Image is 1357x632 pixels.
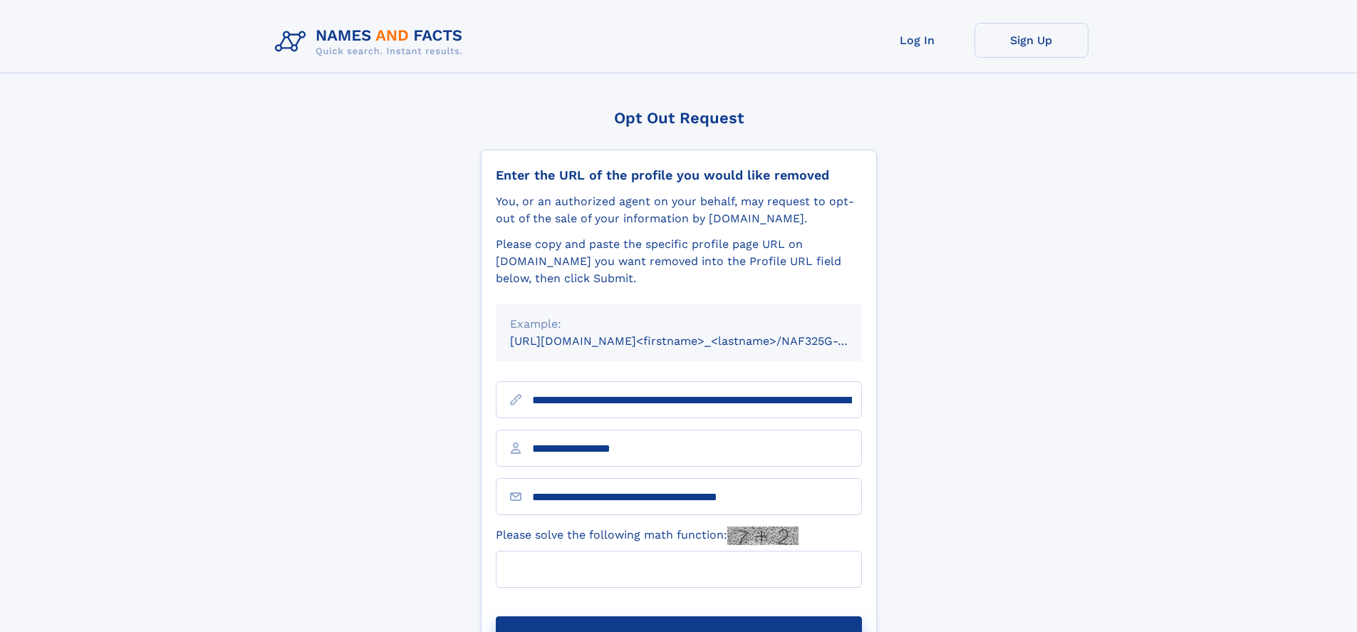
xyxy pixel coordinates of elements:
[496,527,799,545] label: Please solve the following math function:
[481,109,877,127] div: Opt Out Request
[510,316,848,333] div: Example:
[496,193,862,227] div: You, or an authorized agent on your behalf, may request to opt-out of the sale of your informatio...
[861,23,974,58] a: Log In
[269,23,474,61] img: Logo Names and Facts
[974,23,1088,58] a: Sign Up
[496,167,862,183] div: Enter the URL of the profile you would like removed
[510,334,889,348] small: [URL][DOMAIN_NAME]<firstname>_<lastname>/NAF325G-xxxxxxxx
[496,236,862,287] div: Please copy and paste the specific profile page URL on [DOMAIN_NAME] you want removed into the Pr...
